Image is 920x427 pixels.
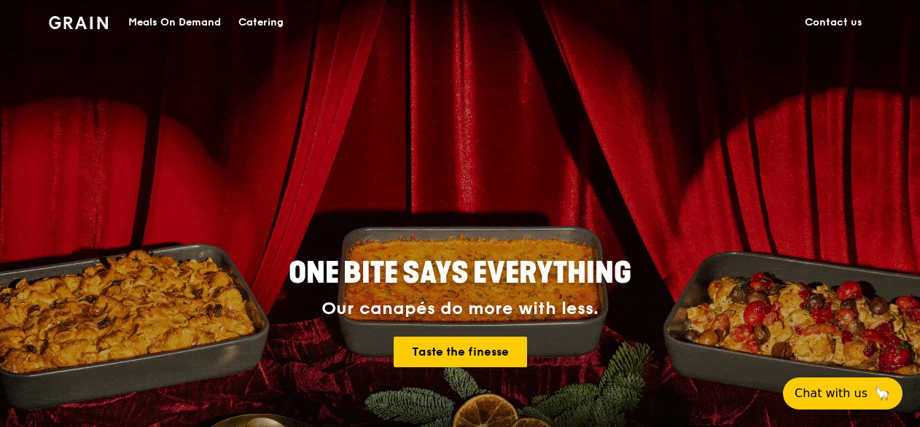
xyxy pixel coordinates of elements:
span: Chat with us [795,385,868,402]
div: Meals On Demand [128,1,221,44]
a: Catering [230,1,292,44]
div: Catering [238,1,284,44]
img: Grain [49,16,108,29]
a: Taste the finesse [394,337,527,367]
span: ONE BITE SAYS EVERYTHING [289,256,631,291]
a: Contact us [796,1,871,44]
div: Our canapés do more with less. [198,299,722,319]
span: 🦙 [873,385,891,402]
button: Chat with us🦙 [783,377,903,410]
